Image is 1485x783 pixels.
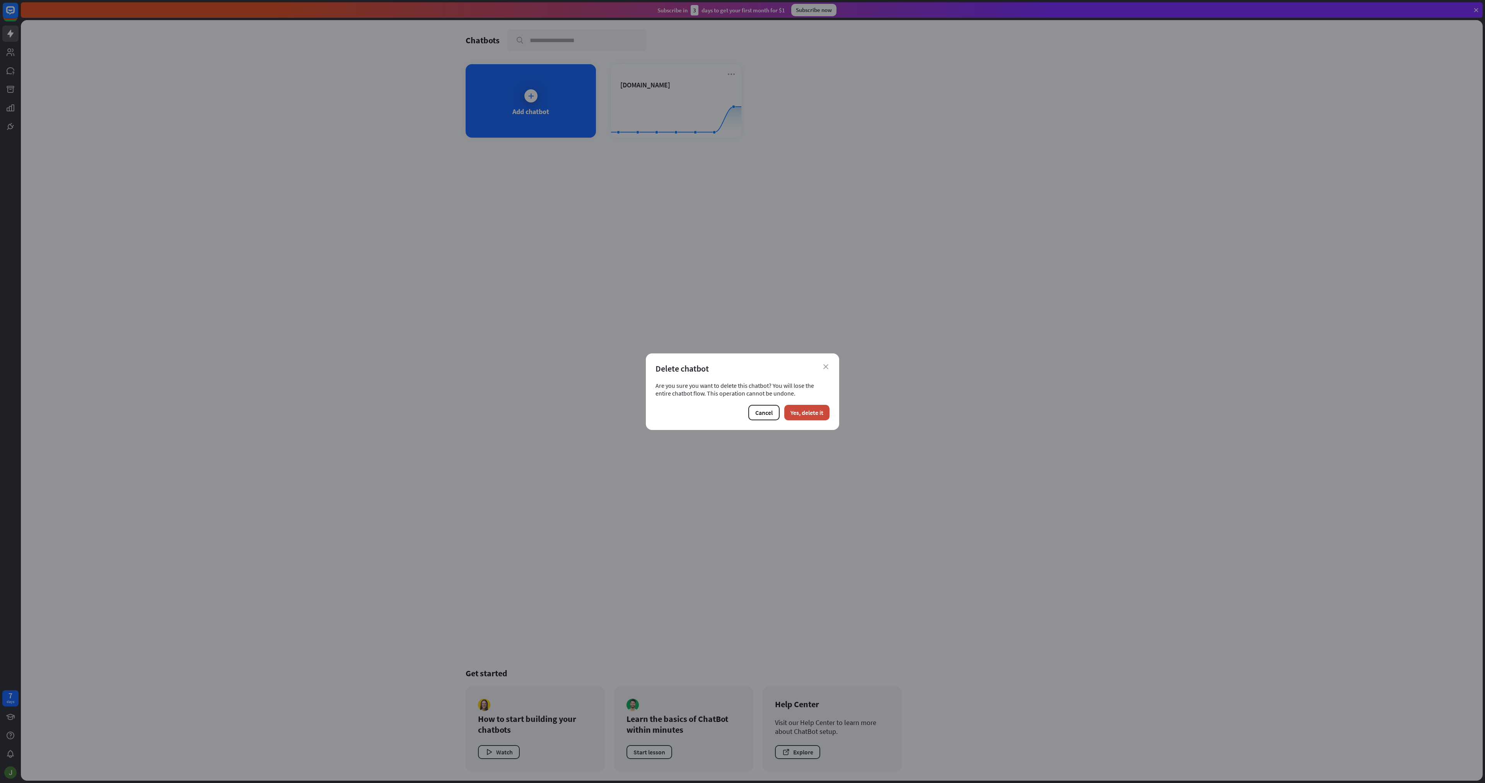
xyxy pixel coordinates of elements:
button: Open LiveChat chat widget [6,3,29,26]
i: close [823,364,828,369]
div: Delete chatbot [655,363,830,374]
div: Are you sure you want to delete this chatbot? You will lose the entire chatbot flow. This operati... [655,382,830,397]
button: Yes, delete it [784,405,830,420]
button: Cancel [748,405,780,420]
